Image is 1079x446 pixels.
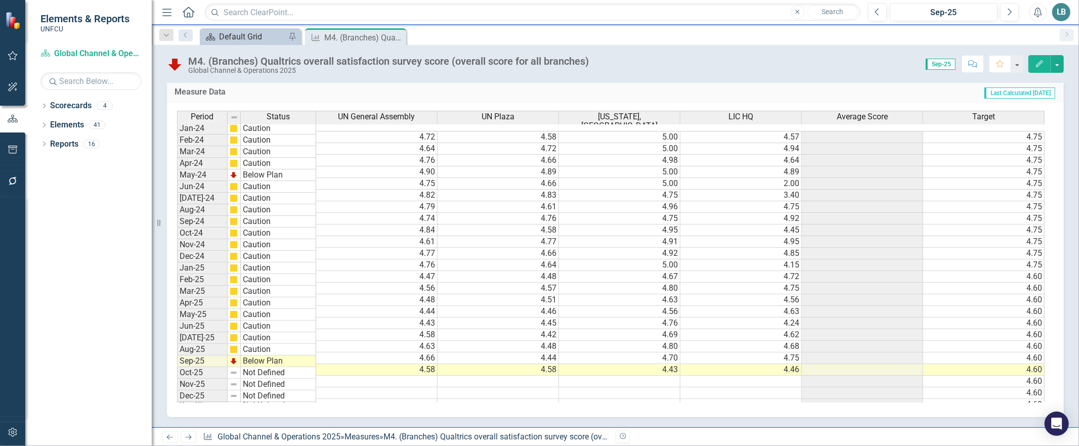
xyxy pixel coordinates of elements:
[241,344,316,355] td: Caution
[893,7,994,19] div: Sep-25
[316,329,438,341] td: 4.58
[177,169,228,181] td: May-24
[438,364,559,376] td: 4.58
[177,193,228,204] td: [DATE]-24
[559,213,680,225] td: 4.75
[923,376,1045,387] td: 4.60
[984,87,1055,99] span: Last Calculated [DATE]
[50,100,92,112] a: Scorecards
[923,190,1045,201] td: 4.75
[680,271,802,283] td: 4.72
[241,390,316,402] td: Not Defined
[241,379,316,390] td: Not Defined
[202,30,286,43] a: Default Grid
[923,283,1045,294] td: 4.60
[559,283,680,294] td: 4.80
[203,431,608,443] div: » »
[230,171,238,179] img: TnMDeAgwAPMxUmUi88jYAAAAAElFTkSuQmCC
[230,241,238,249] img: cBAA0RP0Y6D5n+AAAAAElFTkSuQmCC
[680,178,802,190] td: 2.00
[241,332,316,344] td: Caution
[923,143,1045,155] td: 4.75
[177,135,228,146] td: Feb-24
[316,248,438,259] td: 4.77
[438,190,559,201] td: 4.83
[230,357,238,365] img: TnMDeAgwAPMxUmUi88jYAAAAAElFTkSuQmCC
[559,271,680,283] td: 4.67
[438,329,559,341] td: 4.42
[316,155,438,166] td: 4.76
[177,274,228,286] td: Feb-25
[923,352,1045,364] td: 4.60
[50,139,78,150] a: Reports
[923,259,1045,271] td: 4.75
[230,334,238,342] img: cBAA0RP0Y6D5n+AAAAAElFTkSuQmCC
[1045,412,1069,436] div: Open Intercom Messenger
[177,228,228,239] td: Oct-24
[177,251,228,262] td: Dec-24
[559,364,680,376] td: 4.43
[559,329,680,341] td: 4.69
[230,217,238,226] img: cBAA0RP0Y6D5n+AAAAAElFTkSuQmCC
[559,259,680,271] td: 5.00
[316,190,438,201] td: 4.82
[241,239,316,251] td: Caution
[438,352,559,364] td: 4.44
[230,322,238,330] img: cBAA0RP0Y6D5n+AAAAAElFTkSuQmCC
[230,264,238,272] img: cBAA0RP0Y6D5n+AAAAAElFTkSuQmCC
[383,432,699,441] div: M4. (Branches) Qualtrics overall satisfaction survey score (overall score for all branches)
[316,178,438,190] td: 4.75
[923,131,1045,143] td: 4.75
[188,67,589,74] div: Global Channel & Operations 2025
[438,155,559,166] td: 4.66
[680,318,802,329] td: 4.24
[177,309,228,321] td: May-25
[230,299,238,307] img: cBAA0RP0Y6D5n+AAAAAElFTkSuQmCC
[241,122,316,135] td: Caution
[230,148,238,156] img: cBAA0RP0Y6D5n+AAAAAElFTkSuQmCC
[680,329,802,341] td: 4.62
[438,283,559,294] td: 4.57
[680,341,802,352] td: 4.68
[438,213,559,225] td: 4.76
[177,146,228,158] td: Mar-24
[230,194,238,202] img: cBAA0RP0Y6D5n+AAAAAElFTkSuQmCC
[191,112,214,121] span: Period
[241,193,316,204] td: Caution
[559,248,680,259] td: 4.92
[230,136,238,144] img: cBAA0RP0Y6D5n+AAAAAElFTkSuQmCC
[177,344,228,355] td: Aug-25
[559,131,680,143] td: 5.00
[5,11,23,29] img: ClearPoint Strategy
[923,236,1045,248] td: 4.75
[344,432,379,441] a: Measures
[923,387,1045,399] td: 4.60
[438,318,559,329] td: 4.45
[177,355,228,367] td: Sep-25
[923,318,1045,329] td: 4.60
[230,229,238,237] img: cBAA0RP0Y6D5n+AAAAAElFTkSuQmCC
[923,271,1045,283] td: 4.60
[1052,3,1070,21] button: LB
[40,72,142,90] input: Search Below...
[241,169,316,181] td: Below Plan
[438,259,559,271] td: 4.64
[40,13,130,25] span: Elements & Reports
[728,112,753,121] span: LIC HQ
[175,87,541,97] h3: Measure Data
[241,216,316,228] td: Caution
[177,216,228,228] td: Sep-24
[338,112,415,121] span: UN General Assembly
[438,236,559,248] td: 4.77
[316,283,438,294] td: 4.56
[680,259,802,271] td: 4.15
[316,294,438,306] td: 4.48
[316,236,438,248] td: 4.61
[241,158,316,169] td: Caution
[177,332,228,344] td: [DATE]-25
[316,271,438,283] td: 4.47
[923,248,1045,259] td: 4.75
[316,131,438,143] td: 4.72
[177,321,228,332] td: Jun-25
[680,306,802,318] td: 4.63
